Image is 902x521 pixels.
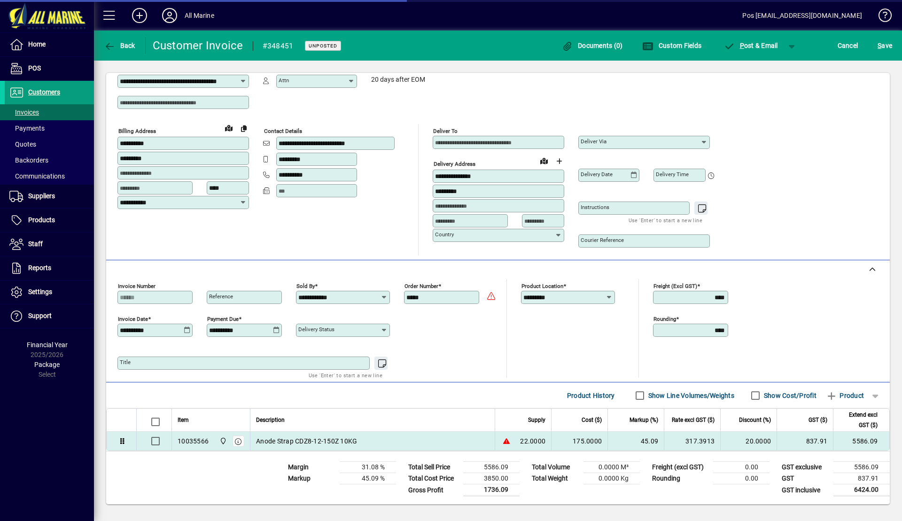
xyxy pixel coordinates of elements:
[185,8,214,23] div: All Marine
[777,484,833,496] td: GST inclusive
[740,42,744,49] span: P
[875,37,894,54] button: Save
[5,136,94,152] a: Quotes
[582,415,602,425] span: Cost ($)
[5,304,94,328] a: Support
[551,432,607,451] td: 175.0000
[520,436,545,446] span: 22.0000
[5,209,94,232] a: Products
[581,204,609,210] mat-label: Instructions
[94,37,146,54] app-page-header-button: Back
[527,473,583,484] td: Total Weight
[567,388,615,403] span: Product History
[723,42,778,49] span: ost & Email
[647,473,713,484] td: Rounding
[279,77,289,84] mat-label: Attn
[404,462,463,473] td: Total Sell Price
[463,462,520,473] td: 5586.09
[833,484,890,496] td: 6424.00
[653,316,676,322] mat-label: Rounding
[630,415,658,425] span: Markup (%)
[404,473,463,484] td: Total Cost Price
[838,38,858,53] span: Cancel
[720,432,777,451] td: 20.0000
[435,231,454,238] mat-label: Country
[739,415,771,425] span: Discount (%)
[153,38,243,53] div: Customer Invoice
[28,312,52,319] span: Support
[5,33,94,56] a: Home
[124,7,155,24] button: Add
[178,415,189,425] span: Item
[178,436,209,446] div: 10035566
[809,415,827,425] span: GST ($)
[826,388,864,403] span: Product
[563,387,619,404] button: Product History
[28,288,52,295] span: Settings
[581,138,607,145] mat-label: Deliver via
[221,120,236,135] a: View on map
[296,283,315,289] mat-label: Sold by
[5,104,94,120] a: Invoices
[833,462,890,473] td: 5586.09
[833,432,889,451] td: 5586.09
[656,171,689,178] mat-label: Delivery time
[521,283,563,289] mat-label: Product location
[742,8,862,23] div: Pos [EMAIL_ADDRESS][DOMAIN_NAME]
[217,436,228,446] span: Port Road
[833,473,890,484] td: 837.91
[404,283,438,289] mat-label: Order number
[719,37,783,54] button: Post & Email
[527,462,583,473] td: Total Volume
[101,37,138,54] button: Back
[309,43,337,49] span: Unposted
[404,484,463,496] td: Gross Profit
[28,192,55,200] span: Suppliers
[713,473,770,484] td: 0.00
[552,154,567,169] button: Choose address
[340,462,396,473] td: 31.08 %
[5,257,94,280] a: Reports
[5,57,94,80] a: POS
[433,128,458,134] mat-label: Deliver To
[777,473,833,484] td: GST
[871,2,890,32] a: Knowledge Base
[9,172,65,180] span: Communications
[5,185,94,208] a: Suppliers
[236,121,251,136] button: Copy to Delivery address
[646,391,734,400] label: Show Line Volumes/Weights
[713,462,770,473] td: 0.00
[28,240,43,248] span: Staff
[878,38,892,53] span: ave
[5,280,94,304] a: Settings
[256,415,285,425] span: Description
[340,473,396,484] td: 45.09 %
[5,233,94,256] a: Staff
[371,76,425,84] span: 20 days after EOM
[28,264,51,272] span: Reports
[118,316,148,322] mat-label: Invoice date
[583,462,640,473] td: 0.0000 M³
[155,7,185,24] button: Profile
[640,37,704,54] button: Custom Fields
[9,140,36,148] span: Quotes
[9,124,45,132] span: Payments
[528,415,545,425] span: Supply
[28,64,41,72] span: POS
[263,39,294,54] div: #348451
[207,316,239,322] mat-label: Payment due
[463,484,520,496] td: 1736.09
[463,473,520,484] td: 3850.00
[762,391,816,400] label: Show Cost/Profit
[581,237,624,243] mat-label: Courier Reference
[583,473,640,484] td: 0.0000 Kg
[34,361,60,368] span: Package
[878,42,881,49] span: S
[835,37,861,54] button: Cancel
[5,120,94,136] a: Payments
[581,171,613,178] mat-label: Delivery date
[309,370,382,381] mat-hint: Use 'Enter' to start a new line
[642,42,701,49] span: Custom Fields
[647,462,713,473] td: Freight (excl GST)
[9,109,39,116] span: Invoices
